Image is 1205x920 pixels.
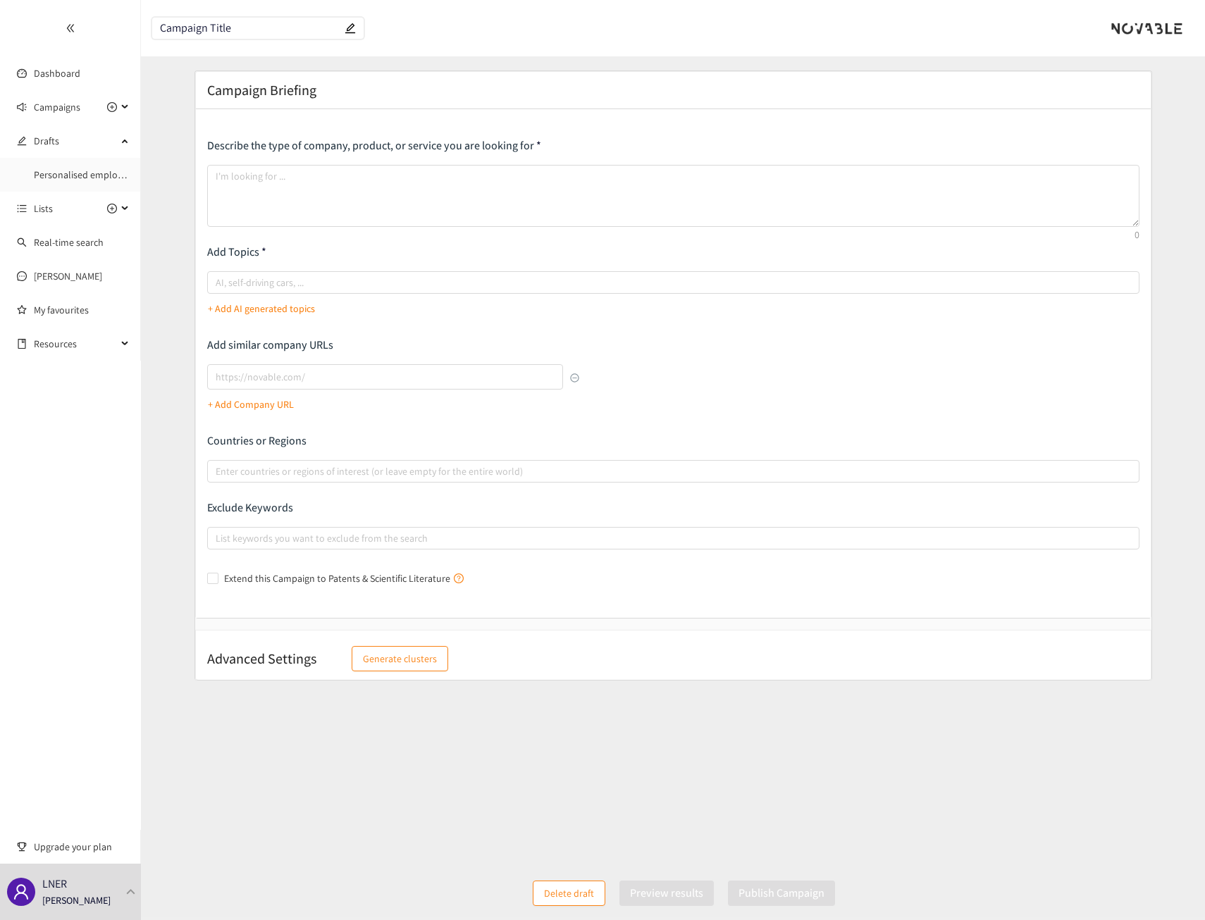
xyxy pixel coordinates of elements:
[17,842,27,852] span: trophy
[17,136,27,146] span: edit
[207,80,1139,100] div: Campaign Briefing
[207,364,564,390] input: lookalikes url
[207,433,1139,449] p: Countries or Regions
[1135,852,1205,920] iframe: Chat Widget
[34,194,53,223] span: Lists
[34,330,117,358] span: Resources
[34,236,104,249] a: Real-time search
[13,883,30,900] span: user
[207,244,1139,260] p: Add Topics
[345,23,356,34] span: edit
[454,573,464,583] span: question-circle
[352,646,448,671] button: Generate clusters
[42,875,67,893] p: LNER
[207,649,316,669] h2: Advanced Settings
[34,270,102,282] a: [PERSON_NAME]
[218,571,469,586] span: Extend this Campaign to Patents & Scientific Literature
[207,138,1139,154] p: Describe the type of company, product, or service you are looking for
[207,337,580,353] p: Add similar company URLs
[216,530,218,547] input: List keywords you want to exclude from the search
[34,127,117,155] span: Drafts
[34,93,80,121] span: Campaigns
[34,833,130,861] span: Upgrade your plan
[107,204,117,213] span: plus-circle
[107,102,117,112] span: plus-circle
[544,885,594,901] span: Delete draft
[17,204,27,213] span: unordered-list
[207,500,1139,516] p: Exclude Keywords
[208,393,294,416] button: + Add Company URL
[208,397,294,412] p: + Add Company URL
[17,102,27,112] span: sound
[66,23,75,33] span: double-left
[34,168,168,181] a: Personalised employee benefits
[363,651,437,666] span: Generate clusters
[207,639,1139,671] div: Advanced SettingsGenerate clusters
[216,274,218,291] input: AI, self-driving cars, ...
[533,881,605,906] button: Delete draft
[34,67,80,80] a: Dashboard
[17,339,27,349] span: book
[42,893,111,908] p: [PERSON_NAME]
[207,80,316,100] h2: Campaign Briefing
[34,296,130,324] a: My favourites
